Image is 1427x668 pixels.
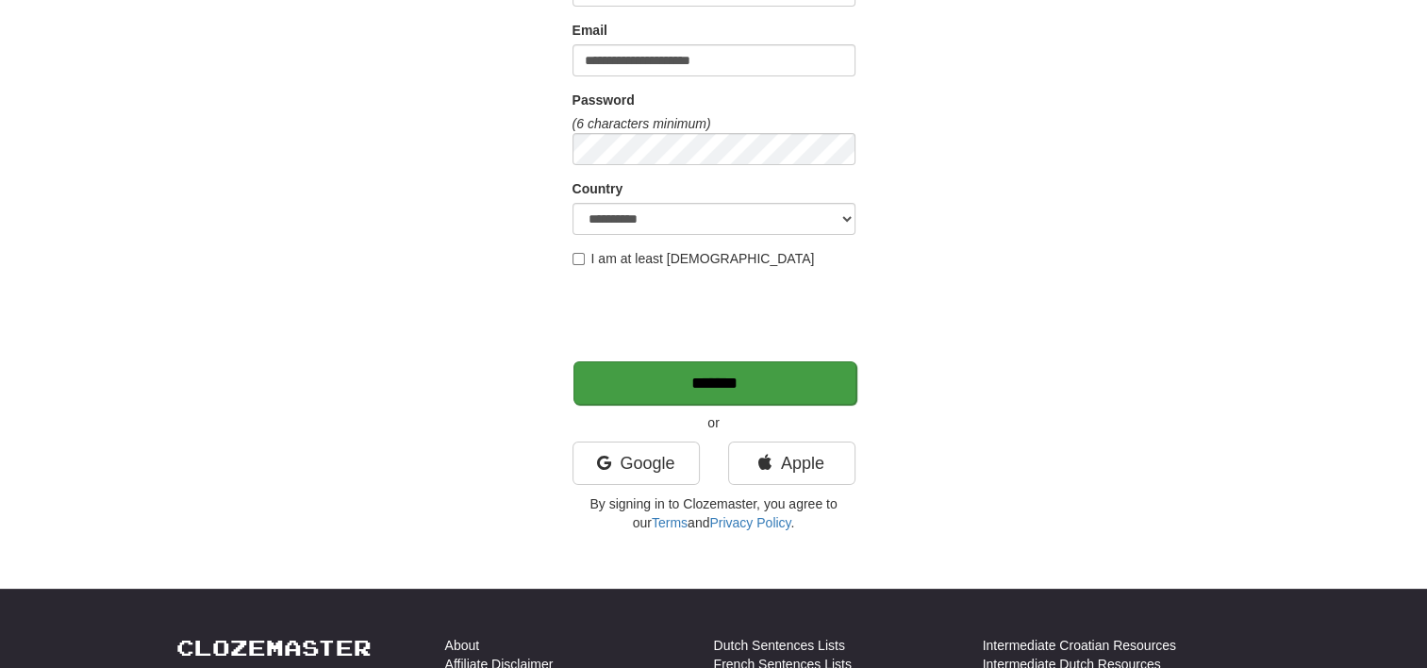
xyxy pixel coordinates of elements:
a: Clozemaster [176,636,372,660]
p: By signing in to Clozemaster, you agree to our and . [572,494,855,532]
input: I am at least [DEMOGRAPHIC_DATA] [572,253,585,265]
label: I am at least [DEMOGRAPHIC_DATA] [572,249,815,268]
a: Google [572,442,700,485]
a: Terms [652,515,688,530]
a: Intermediate Croatian Resources [983,636,1176,655]
a: Apple [728,442,855,485]
p: or [572,413,855,432]
a: Dutch Sentences Lists [714,636,845,655]
label: Password [572,91,635,109]
label: Email [572,21,607,40]
iframe: reCAPTCHA [572,277,859,351]
label: Country [572,179,623,198]
em: (6 characters minimum) [572,116,711,131]
a: About [445,636,480,655]
a: Privacy Policy [709,515,790,530]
